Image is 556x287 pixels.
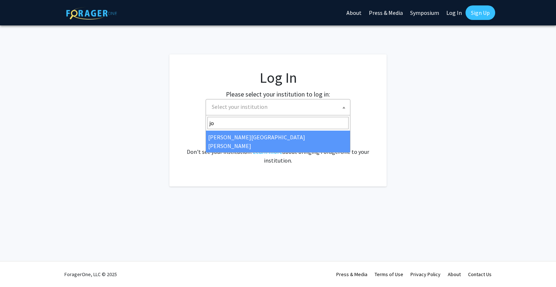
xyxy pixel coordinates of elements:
[184,69,372,86] h1: Log In
[209,99,350,114] span: Select your institution
[64,262,117,287] div: ForagerOne, LLC © 2025
[212,103,268,110] span: Select your institution
[410,271,441,278] a: Privacy Policy
[207,117,349,129] input: Search
[206,99,350,115] span: Select your institution
[466,5,495,20] a: Sign Up
[336,271,367,278] a: Press & Media
[468,271,492,278] a: Contact Us
[5,254,31,282] iframe: Chat
[448,271,461,278] a: About
[184,130,372,165] div: No account? . Don't see your institution? about bringing ForagerOne to your institution.
[226,89,330,99] label: Please select your institution to log in:
[66,7,117,20] img: ForagerOne Logo
[206,131,350,152] li: [PERSON_NAME][GEOGRAPHIC_DATA][PERSON_NAME]
[375,271,403,278] a: Terms of Use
